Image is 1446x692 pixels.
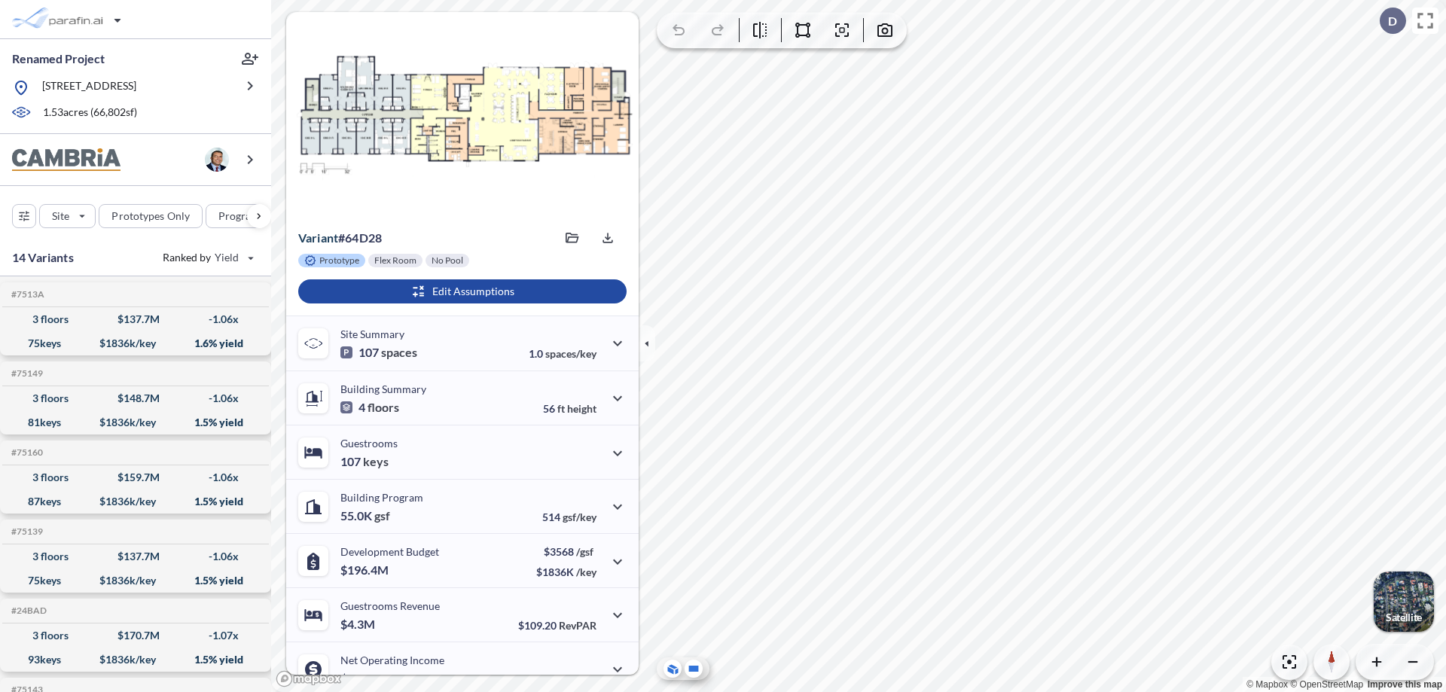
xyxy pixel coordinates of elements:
h5: Click to copy the code [8,605,47,616]
a: Mapbox [1246,679,1288,690]
span: floors [368,400,399,415]
span: spaces/key [545,347,596,360]
span: margin [563,673,596,686]
p: D [1388,14,1397,28]
p: 1.53 acres ( 66,802 sf) [43,105,137,121]
p: Prototypes Only [111,209,190,224]
p: 65.0% [532,673,596,686]
button: Prototypes Only [99,204,203,228]
p: Edit Assumptions [432,284,514,299]
span: Variant [298,230,338,245]
p: No Pool [432,255,463,267]
a: OpenStreetMap [1290,679,1363,690]
span: Yield [215,250,239,265]
span: /gsf [576,545,593,558]
p: $109.20 [518,619,596,632]
a: Improve this map [1368,679,1442,690]
span: spaces [381,345,417,360]
p: Site [52,209,69,224]
button: Ranked by Yield [151,245,264,270]
button: Switcher ImageSatellite [1374,572,1434,632]
p: 55.0K [340,508,390,523]
p: Program [218,209,261,224]
span: gsf/key [563,511,596,523]
p: $3568 [536,545,596,558]
img: BrandImage [12,148,120,172]
p: 107 [340,454,389,469]
p: Guestrooms [340,437,398,450]
button: Program [206,204,287,228]
p: $196.4M [340,562,391,578]
button: Edit Assumptions [298,279,627,303]
p: Satellite [1386,611,1422,623]
p: [STREET_ADDRESS] [42,78,136,97]
p: 107 [340,345,417,360]
span: keys [363,454,389,469]
p: Net Operating Income [340,654,444,666]
span: height [567,402,596,415]
p: Development Budget [340,545,439,558]
button: Site [39,204,96,228]
p: Prototype [319,255,359,267]
p: Guestrooms Revenue [340,599,440,612]
p: 4 [340,400,399,415]
button: Site Plan [685,660,703,678]
h5: Click to copy the code [8,447,43,458]
img: user logo [205,148,229,172]
h5: Click to copy the code [8,368,43,379]
button: Aerial View [664,660,682,678]
p: Building Program [340,491,423,504]
p: 14 Variants [12,248,74,267]
p: Site Summary [340,328,404,340]
p: 56 [543,402,596,415]
span: ft [557,402,565,415]
p: Building Summary [340,383,426,395]
p: 1.0 [529,347,596,360]
p: Renamed Project [12,50,105,67]
h5: Click to copy the code [8,289,44,300]
a: Mapbox homepage [276,670,342,687]
p: $1836K [536,565,596,578]
img: Switcher Image [1374,572,1434,632]
span: gsf [374,508,390,523]
h5: Click to copy the code [8,526,43,537]
p: $4.3M [340,617,377,632]
p: Flex Room [374,255,416,267]
p: # 64d28 [298,230,382,245]
span: /key [576,565,596,578]
span: RevPAR [559,619,596,632]
p: $2.9M [340,671,377,686]
p: 514 [542,511,596,523]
